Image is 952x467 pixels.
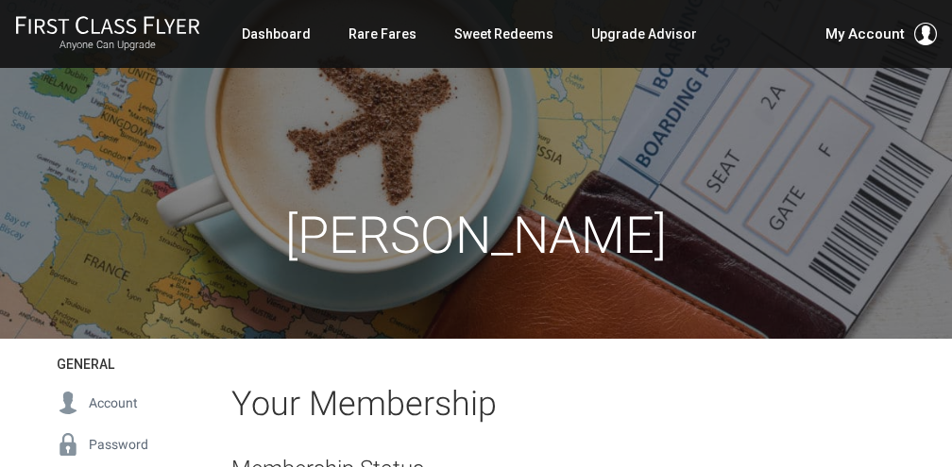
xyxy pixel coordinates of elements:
[15,15,200,53] a: First Class FlyerAnyone Can Upgrade
[38,424,184,465] a: Password
[348,17,416,51] a: Rare Fares
[15,15,200,35] img: First Class Flyer
[89,392,138,413] span: Account
[38,382,184,424] a: Account
[89,434,148,455] span: Password
[38,208,914,263] h1: [PERSON_NAME]
[591,17,697,51] a: Upgrade Advisor
[15,39,200,52] small: Anyone Can Upgrade
[242,17,311,51] a: Dashboard
[38,339,184,381] h4: General
[825,23,905,45] span: My Account
[231,386,867,424] h2: Your Membership
[825,23,937,45] button: My Account
[454,17,553,51] a: Sweet Redeems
